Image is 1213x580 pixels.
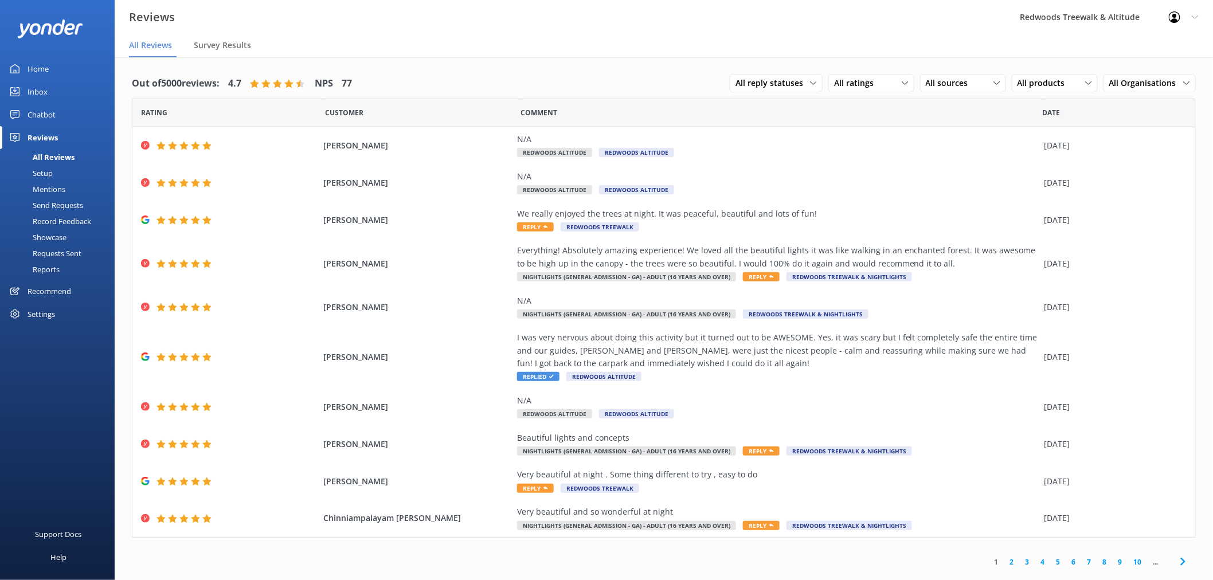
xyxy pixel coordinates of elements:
a: Setup [7,165,115,181]
span: Nightlights (General Admission - GA) - Adult (16 years and over) [517,521,736,530]
h4: NPS [315,76,333,91]
span: Nightlights (General Admission - GA) - Adult (16 years and over) [517,446,736,456]
div: Very beautiful at night . Some thing different to try , easy to do [517,468,1039,481]
div: Recommend [28,280,71,303]
span: Reply [743,521,780,530]
span: Chinniampalayam [PERSON_NAME] [323,512,511,524]
span: Date [141,107,167,118]
span: All ratings [834,77,881,89]
span: [PERSON_NAME] [323,257,511,270]
span: All products [1018,77,1072,89]
a: Showcase [7,229,115,245]
div: We really enjoyed the trees at night. It was peaceful, beautiful and lots of fun! [517,207,1039,220]
div: Home [28,57,49,80]
span: [PERSON_NAME] [323,214,511,226]
a: Send Requests [7,197,115,213]
div: [DATE] [1044,475,1181,488]
div: [DATE] [1044,351,1181,363]
div: [DATE] [1044,139,1181,152]
div: Requests Sent [7,245,81,261]
img: yonder-white-logo.png [17,19,83,38]
a: 10 [1128,557,1148,567]
span: [PERSON_NAME] [323,139,511,152]
span: Nightlights (General Admission - GA) - Adult (16 years and over) [517,272,736,281]
a: 6 [1066,557,1082,567]
h3: Reviews [129,8,175,26]
span: [PERSON_NAME] [323,301,511,313]
span: Redwoods Altitude [517,185,592,194]
span: Redwoods Treewalk & Nightlights [787,521,912,530]
span: Redwoods Altitude [599,148,674,157]
span: Date [325,107,363,118]
div: Settings [28,303,55,326]
div: Setup [7,165,53,181]
span: Redwoods Treewalk & Nightlights [787,446,912,456]
div: Send Requests [7,197,83,213]
a: 9 [1113,557,1128,567]
span: Date [1043,107,1061,118]
span: [PERSON_NAME] [323,475,511,488]
a: All Reviews [7,149,115,165]
a: 3 [1020,557,1035,567]
div: Reviews [28,126,58,149]
span: All Organisations [1109,77,1183,89]
div: [DATE] [1044,177,1181,189]
span: Redwoods Altitude [517,148,592,157]
div: Very beautiful and so wonderful at night [517,505,1039,518]
a: 5 [1051,557,1066,567]
span: Reply [517,484,554,493]
div: Reports [7,261,60,277]
span: Question [521,107,558,118]
span: Redwoods Treewalk & Nightlights [787,272,912,281]
h4: 4.7 [228,76,241,91]
span: All Reviews [129,40,172,51]
a: 2 [1004,557,1020,567]
span: Redwoods Altitude [566,372,641,381]
div: N/A [517,394,1039,407]
span: Redwoods Treewalk [561,484,639,493]
div: N/A [517,295,1039,307]
div: Support Docs [36,523,82,546]
span: Survey Results [194,40,251,51]
span: Reply [743,272,780,281]
span: Redwoods Altitude [599,185,674,194]
div: All Reviews [7,149,75,165]
a: Requests Sent [7,245,115,261]
div: Record Feedback [7,213,91,229]
span: [PERSON_NAME] [323,177,511,189]
span: ... [1148,557,1164,567]
a: 7 [1082,557,1097,567]
div: Everything! Absolutely amazing experience! We loved all the beautiful lights it was like walking ... [517,244,1039,270]
div: N/A [517,133,1039,146]
h4: 77 [342,76,352,91]
a: Record Feedback [7,213,115,229]
div: N/A [517,170,1039,183]
div: I was very nervous about doing this activity but it turned out to be AWESOME. Yes, it was scary b... [517,331,1039,370]
a: 4 [1035,557,1051,567]
span: Reply [743,446,780,456]
div: [DATE] [1044,401,1181,413]
div: Beautiful lights and concepts [517,432,1039,444]
span: All reply statuses [735,77,810,89]
span: Redwoods Treewalk & Nightlights [743,309,868,319]
div: [DATE] [1044,512,1181,524]
span: Nightlights (General Admission - GA) - Adult (16 years and over) [517,309,736,319]
span: Replied [517,372,559,381]
span: [PERSON_NAME] [323,438,511,450]
span: Redwoods Treewalk [561,222,639,232]
a: 1 [989,557,1004,567]
a: 8 [1097,557,1113,567]
div: Help [50,546,66,569]
div: Chatbot [28,103,56,126]
div: [DATE] [1044,438,1181,450]
span: [PERSON_NAME] [323,401,511,413]
span: Redwoods Altitude [599,409,674,418]
div: [DATE] [1044,301,1181,313]
div: [DATE] [1044,257,1181,270]
a: Mentions [7,181,115,197]
div: Showcase [7,229,66,245]
h4: Out of 5000 reviews: [132,76,220,91]
span: Reply [517,222,554,232]
span: All sources [926,77,975,89]
a: Reports [7,261,115,277]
